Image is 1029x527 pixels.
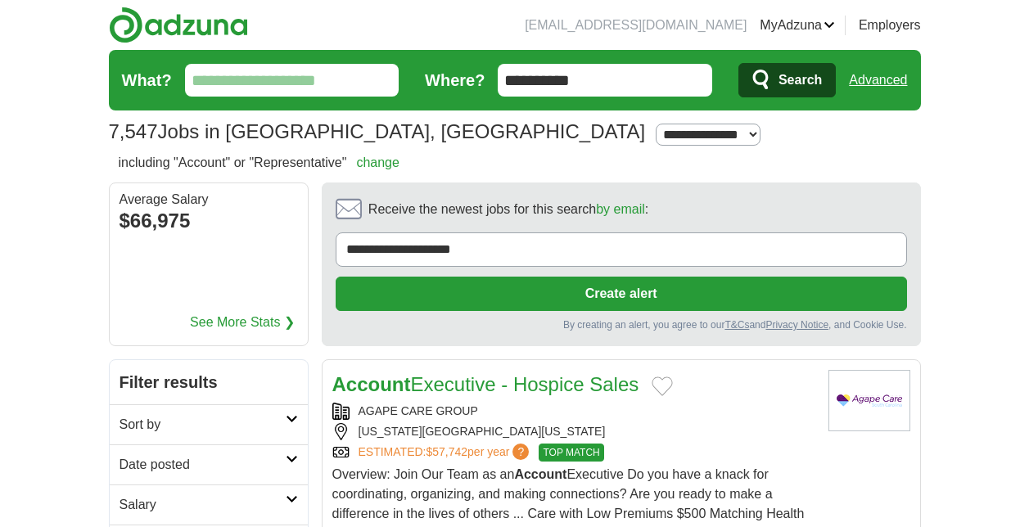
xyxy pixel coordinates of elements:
[119,153,399,173] h2: including "Account" or "Representative"
[539,444,603,462] span: TOP MATCH
[724,319,749,331] a: T&Cs
[652,376,673,396] button: Add to favorite jobs
[512,444,529,460] span: ?
[120,455,286,475] h2: Date posted
[426,445,467,458] span: $57,742
[356,155,399,169] a: change
[828,370,910,431] img: Agape Care Group logo
[110,404,308,444] a: Sort by
[332,373,411,395] strong: Account
[109,120,646,142] h1: Jobs in [GEOGRAPHIC_DATA], [GEOGRAPHIC_DATA]
[425,68,485,92] label: Where?
[122,68,172,92] label: What?
[849,64,907,97] a: Advanced
[596,202,645,216] a: by email
[332,373,639,395] a: AccountExecutive - Hospice Sales
[336,318,907,332] div: By creating an alert, you agree to our and , and Cookie Use.
[110,360,308,404] h2: Filter results
[738,63,836,97] button: Search
[120,415,286,435] h2: Sort by
[120,193,298,206] div: Average Salary
[765,319,828,331] a: Privacy Notice
[120,206,298,236] div: $66,975
[120,495,286,515] h2: Salary
[368,200,648,219] span: Receive the newest jobs for this search :
[779,64,822,97] span: Search
[514,467,566,481] strong: Account
[525,16,747,35] li: [EMAIL_ADDRESS][DOMAIN_NAME]
[760,16,835,35] a: MyAdzuna
[332,423,815,440] div: [US_STATE][GEOGRAPHIC_DATA][US_STATE]
[109,7,248,43] img: Adzuna logo
[109,117,158,146] span: 7,547
[359,444,533,462] a: ESTIMATED:$57,742per year?
[190,313,295,332] a: See More Stats ❯
[359,404,478,417] a: AGAPE CARE GROUP
[110,484,308,525] a: Salary
[110,444,308,484] a: Date posted
[336,277,907,311] button: Create alert
[859,16,921,35] a: Employers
